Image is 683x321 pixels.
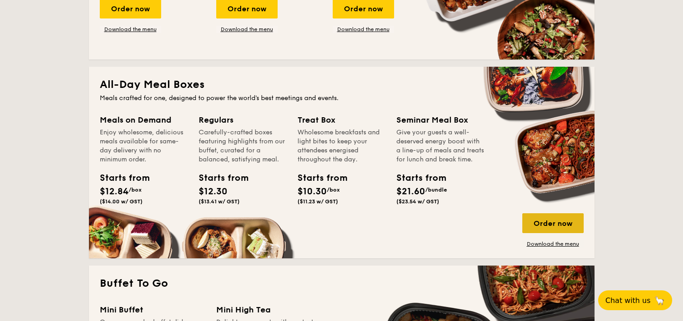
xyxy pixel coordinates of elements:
span: $12.84 [100,186,129,197]
div: Carefully-crafted boxes featuring highlights from our buffet, curated for a balanced, satisfying ... [199,128,287,164]
div: Give your guests a well-deserved energy boost with a line-up of meals and treats for lunch and br... [396,128,484,164]
span: ($14.00 w/ GST) [100,198,143,205]
a: Download the menu [100,26,161,33]
div: Enjoy wholesome, delicious meals available for same-day delivery with no minimum order. [100,128,188,164]
div: Mini High Tea [216,303,322,316]
span: /bundle [425,187,447,193]
span: ($11.23 w/ GST) [297,198,338,205]
h2: All-Day Meal Boxes [100,78,584,92]
span: $10.30 [297,186,327,197]
span: ($23.54 w/ GST) [396,198,439,205]
div: Meals on Demand [100,114,188,126]
div: Order now [522,213,584,233]
span: 🦙 [654,295,665,306]
span: ($13.41 w/ GST) [199,198,240,205]
span: /box [129,187,142,193]
div: Starts from [199,171,239,185]
div: Starts from [396,171,437,185]
span: Chat with us [605,296,650,305]
a: Download the menu [522,240,584,248]
span: $12.30 [199,186,228,197]
div: Meals crafted for one, designed to power the world's best meetings and events. [100,94,584,103]
div: Wholesome breakfasts and light bites to keep your attendees energised throughout the day. [297,128,386,164]
div: Starts from [297,171,338,185]
div: Mini Buffet [100,303,205,316]
span: $21.60 [396,186,425,197]
div: Starts from [100,171,140,185]
button: Chat with us🦙 [598,290,672,310]
span: /box [327,187,340,193]
a: Download the menu [216,26,278,33]
div: Treat Box [297,114,386,126]
div: Seminar Meal Box [396,114,484,126]
h2: Buffet To Go [100,276,584,291]
a: Download the menu [333,26,394,33]
div: Regulars [199,114,287,126]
